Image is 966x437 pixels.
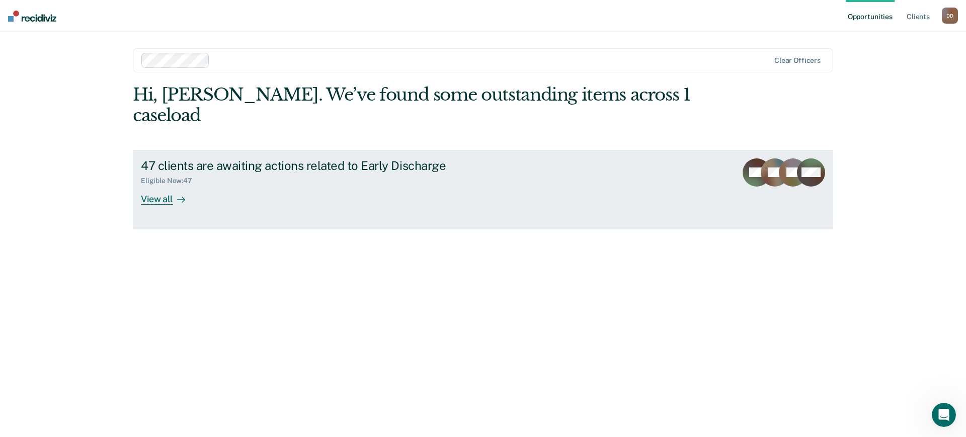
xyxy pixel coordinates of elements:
a: 47 clients are awaiting actions related to Early DischargeEligible Now:47View all [133,150,833,229]
div: 47 clients are awaiting actions related to Early Discharge [141,158,494,173]
div: View all [141,185,197,205]
img: Recidiviz [8,11,56,22]
div: Hi, [PERSON_NAME]. We’ve found some outstanding items across 1 caseload [133,84,693,126]
iframe: Intercom live chat [932,403,956,427]
div: D D [942,8,958,24]
div: Eligible Now : 47 [141,177,200,185]
div: Clear officers [774,56,821,65]
button: DD [942,8,958,24]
